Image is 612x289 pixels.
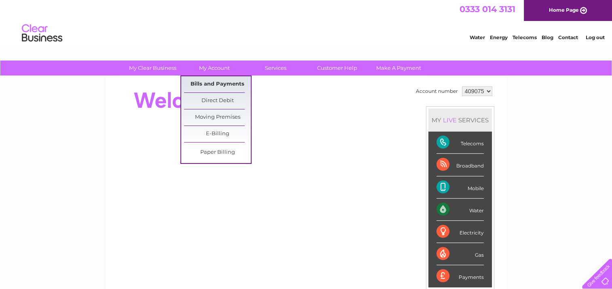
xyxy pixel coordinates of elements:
div: Gas [436,243,484,265]
a: Moving Premises [184,109,251,126]
div: Telecoms [436,132,484,154]
a: 0333 014 3131 [460,4,515,14]
div: Electricity [436,221,484,243]
a: Make A Payment [365,61,432,75]
a: Energy [490,34,508,40]
div: Broadband [436,154,484,176]
div: MY SERVICES [428,109,492,132]
a: Blog [542,34,553,40]
a: Water [470,34,485,40]
a: Paper Billing [184,144,251,161]
div: Mobile [436,176,484,199]
a: My Account [181,61,248,75]
a: Telecoms [512,34,537,40]
div: LIVE [441,116,458,124]
a: Customer Help [304,61,371,75]
a: Contact [558,34,578,40]
a: Direct Debit [184,93,251,109]
div: Clear Business is a trading name of Verastar Limited (registered in [GEOGRAPHIC_DATA] No. 3667643... [115,4,498,39]
a: E-Billing [184,126,251,142]
td: Account number [414,84,460,98]
div: Payments [436,265,484,287]
a: Services [242,61,309,75]
a: My Clear Business [119,61,186,75]
div: Water [436,199,484,221]
a: Bills and Payments [184,76,251,92]
img: logo.png [21,21,63,46]
a: Log out [585,34,604,40]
